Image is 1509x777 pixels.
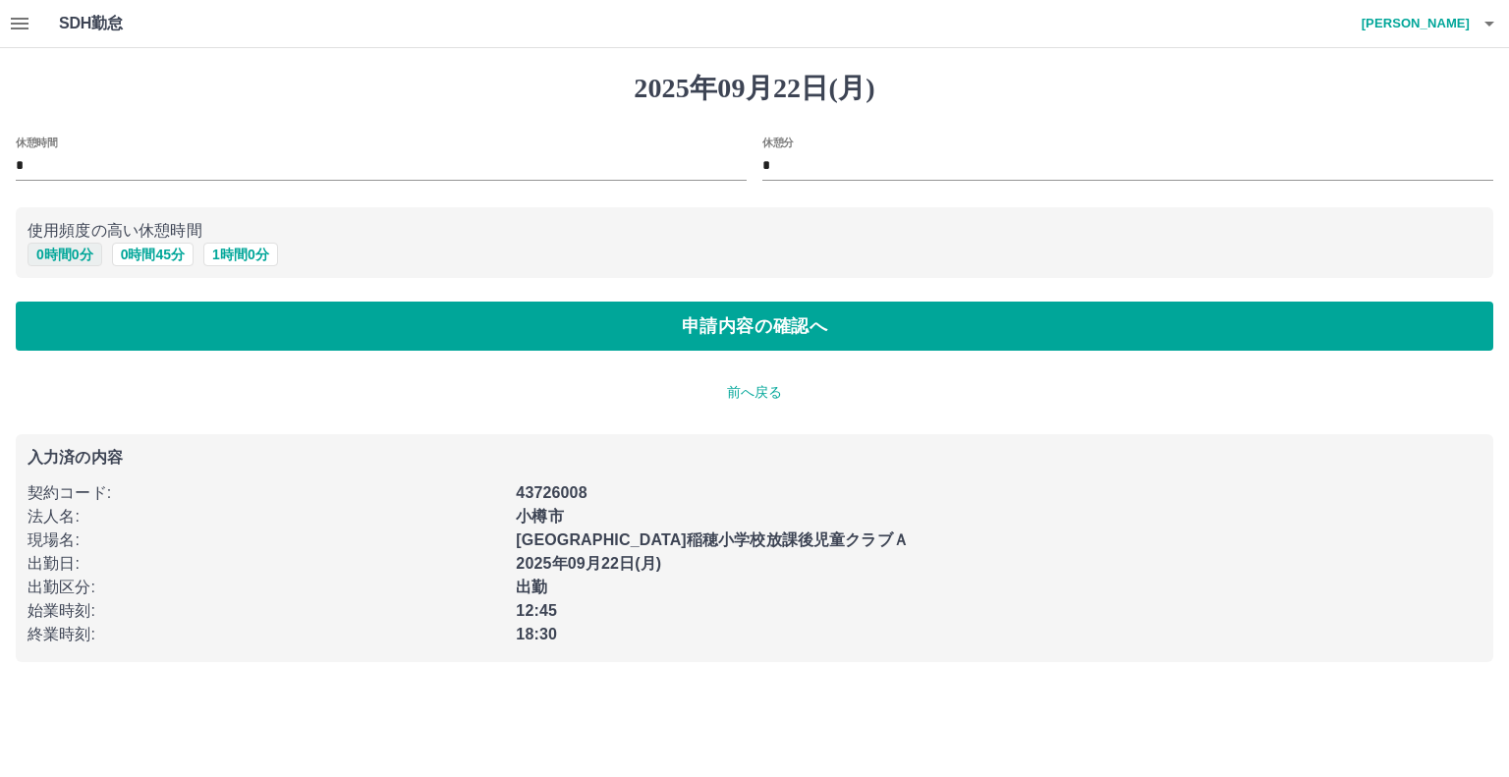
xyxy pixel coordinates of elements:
b: 2025年09月22日(月) [516,555,661,572]
p: 法人名 : [28,505,504,528]
button: 1時間0分 [203,243,278,266]
p: 契約コード : [28,481,504,505]
p: 現場名 : [28,528,504,552]
p: 終業時刻 : [28,623,504,646]
b: 小樽市 [516,508,563,525]
p: 入力済の内容 [28,450,1481,466]
button: 0時間0分 [28,243,102,266]
button: 0時間45分 [112,243,194,266]
h1: 2025年09月22日(月) [16,72,1493,105]
p: 始業時刻 : [28,599,504,623]
b: 43726008 [516,484,587,501]
b: 出勤 [516,579,547,595]
label: 休憩時間 [16,135,57,149]
p: 前へ戻る [16,382,1493,403]
button: 申請内容の確認へ [16,302,1493,351]
p: 出勤日 : [28,552,504,576]
b: [GEOGRAPHIC_DATA]稲穂小学校放課後児童クラブＡ [516,531,909,548]
label: 休憩分 [762,135,794,149]
p: 使用頻度の高い休憩時間 [28,219,1481,243]
p: 出勤区分 : [28,576,504,599]
b: 18:30 [516,626,557,642]
b: 12:45 [516,602,557,619]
